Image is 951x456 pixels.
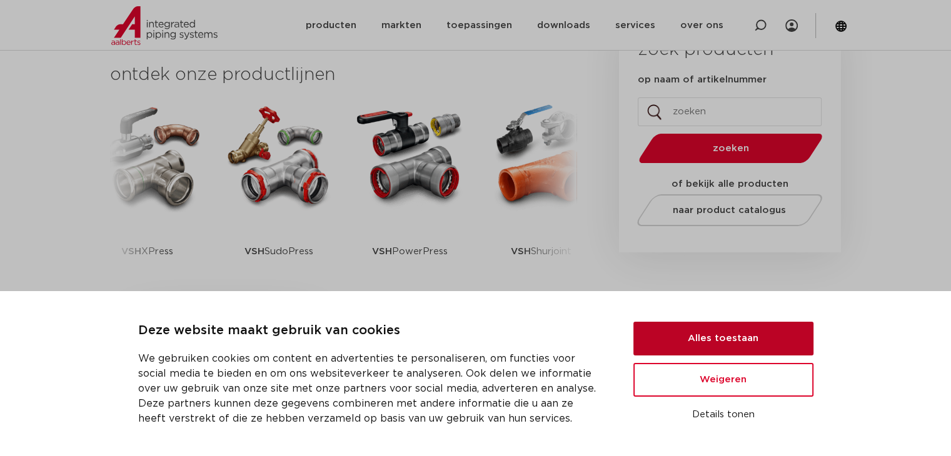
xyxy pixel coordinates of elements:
[673,206,786,215] span: naar product catalogus
[672,179,788,189] strong: of bekijk alle producten
[671,144,790,153] span: zoeken
[485,100,598,290] a: VSHShurjoint
[511,212,571,290] p: Shurjoint
[354,100,466,290] a: VSHPowerPress
[223,100,335,290] a: VSHSudoPress
[91,100,204,290] a: VSHXPress
[121,212,173,290] p: XPress
[110,62,576,87] h3: ontdek onze productlijnen
[138,321,603,341] p: Deze website maakt gebruik van cookies
[633,404,813,425] button: Details tonen
[244,212,313,290] p: SudoPress
[372,247,392,256] strong: VSH
[121,247,141,256] strong: VSH
[633,363,813,397] button: Weigeren
[633,322,813,355] button: Alles toestaan
[244,247,264,256] strong: VSH
[372,212,448,290] p: PowerPress
[633,132,827,164] button: zoeken
[633,194,825,226] a: naar product catalogus
[511,247,531,256] strong: VSH
[138,351,603,426] p: We gebruiken cookies om content en advertenties te personaliseren, om functies voor social media ...
[638,97,822,126] input: zoeken
[638,74,767,86] label: op naam of artikelnummer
